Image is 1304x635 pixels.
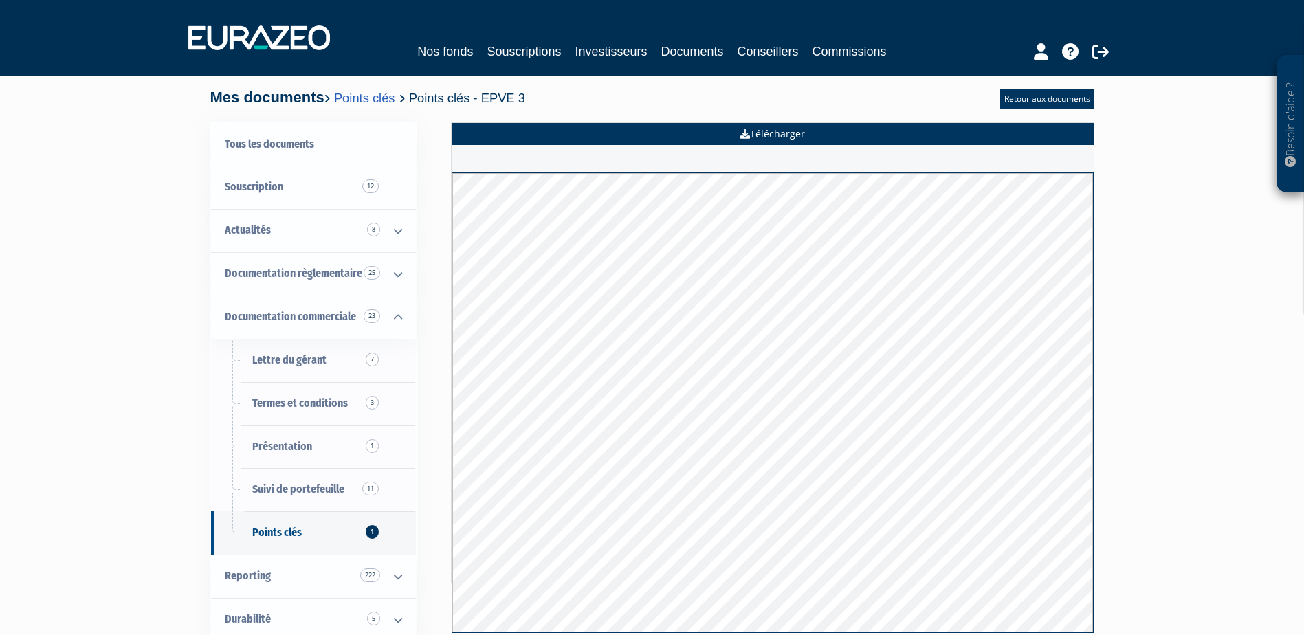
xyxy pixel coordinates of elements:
span: Suivi de portefeuille [252,482,344,495]
span: 23 [364,309,380,323]
span: 5 [367,612,380,625]
a: Documents [661,42,724,61]
span: Reporting [225,569,271,582]
a: Reporting 222 [211,555,416,598]
h4: Mes documents [210,89,525,106]
span: Durabilité [225,612,271,625]
a: Documentation règlementaire 25 [211,252,416,296]
a: Points clés [334,91,395,105]
span: 222 [360,568,380,582]
a: Actualités 8 [211,209,416,252]
span: Présentation [252,440,312,453]
span: Documentation commerciale [225,310,356,323]
a: Tous les documents [211,123,416,166]
span: 12 [362,179,379,193]
img: 1732889491-logotype_eurazeo_blanc_rvb.png [188,25,330,50]
span: Souscription [225,180,283,193]
span: 7 [366,353,379,366]
a: Documentation commerciale 23 [211,296,416,339]
a: Suivi de portefeuille11 [211,468,416,511]
span: 8 [367,223,380,236]
p: Besoin d'aide ? [1283,63,1299,186]
span: Points clés [252,526,302,539]
span: Lettre du gérant [252,353,327,366]
a: Lettre du gérant7 [211,339,416,382]
span: Points clés - EPVE 3 [409,91,525,105]
a: Télécharger [452,123,1094,145]
span: Termes et conditions [252,397,348,410]
span: 11 [362,482,379,495]
a: Conseillers [738,42,799,61]
span: 1 [366,439,379,453]
span: 1 [366,525,379,539]
a: Souscriptions [487,42,561,61]
span: Actualités [225,223,271,236]
span: 25 [364,266,380,280]
a: Retour aux documents [1000,89,1094,109]
a: Commissions [813,42,887,61]
span: 3 [366,396,379,410]
a: Souscription12 [211,166,416,209]
a: Points clés1 [211,511,416,555]
a: Investisseurs [575,42,647,61]
a: Termes et conditions3 [211,382,416,425]
a: Nos fonds [417,42,473,61]
span: Documentation règlementaire [225,267,362,280]
a: Présentation1 [211,425,416,469]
